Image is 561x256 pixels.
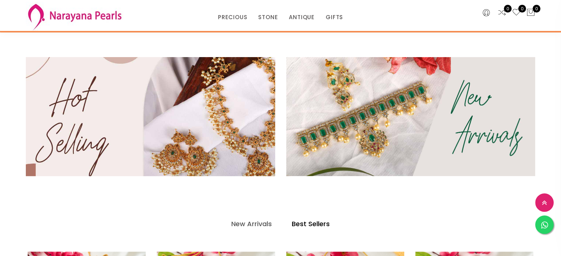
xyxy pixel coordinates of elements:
button: 0 [526,8,535,18]
span: 0 [504,5,512,13]
a: STONE [258,12,278,23]
span: 0 [518,5,526,13]
a: GIFTS [326,12,343,23]
h4: Best Sellers [292,220,330,228]
h4: New Arrivals [231,220,272,228]
span: 0 [533,5,540,13]
a: PRECIOUS [218,12,247,23]
a: 0 [498,8,506,18]
a: 0 [512,8,521,18]
a: ANTIQUE [289,12,315,23]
